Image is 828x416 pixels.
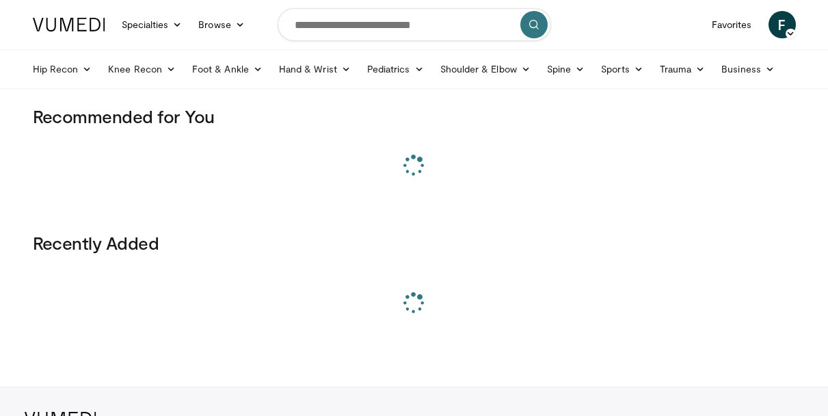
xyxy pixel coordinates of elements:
[100,55,184,83] a: Knee Recon
[271,55,359,83] a: Hand & Wrist
[278,8,551,41] input: Search topics, interventions
[539,55,593,83] a: Spine
[652,55,714,83] a: Trauma
[359,55,432,83] a: Pediatrics
[769,11,796,38] a: F
[113,11,191,38] a: Specialties
[593,55,652,83] a: Sports
[704,11,760,38] a: Favorites
[33,232,796,254] h3: Recently Added
[33,105,796,127] h3: Recommended for You
[25,55,101,83] a: Hip Recon
[190,11,253,38] a: Browse
[184,55,271,83] a: Foot & Ankle
[33,18,105,31] img: VuMedi Logo
[432,55,539,83] a: Shoulder & Elbow
[713,55,783,83] a: Business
